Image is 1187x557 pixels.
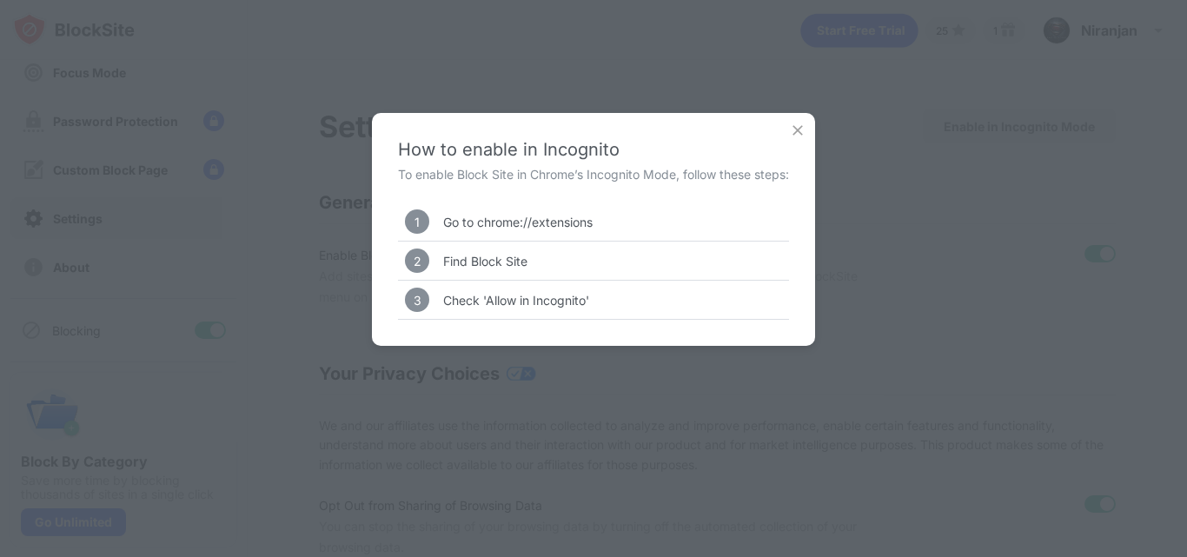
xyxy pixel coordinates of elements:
img: x-button.svg [789,122,806,139]
div: How to enable in Incognito [398,139,789,160]
div: 2 [405,249,429,273]
div: To enable Block Site in Chrome’s Incognito Mode, follow these steps: [398,167,789,182]
div: 3 [405,288,429,312]
div: 1 [405,209,429,234]
div: Go to chrome://extensions [443,215,593,229]
div: Check 'Allow in Incognito' [443,293,589,308]
div: Find Block Site [443,254,527,269]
